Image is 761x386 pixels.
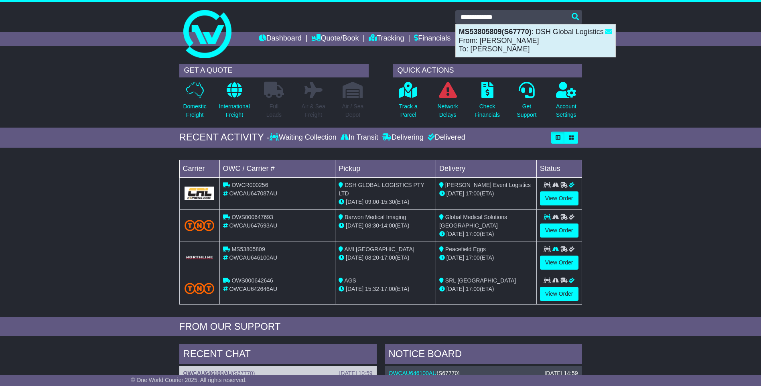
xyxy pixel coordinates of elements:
span: [DATE] [346,254,363,261]
td: Carrier [179,160,219,177]
span: [PERSON_NAME] Event Logistics [445,182,531,188]
span: OWS000647693 [231,214,273,220]
div: - (ETA) [339,285,432,293]
div: ( ) [389,370,578,377]
span: OWS000642646 [231,277,273,284]
p: Domestic Freight [183,102,206,119]
td: OWC / Carrier # [219,160,335,177]
span: [DATE] [446,254,464,261]
img: TNT_Domestic.png [185,283,215,294]
a: NetworkDelays [437,81,458,124]
div: FROM OUR SUPPORT [179,321,582,333]
a: Track aParcel [399,81,418,124]
div: - (ETA) [339,221,432,230]
div: RECENT CHAT [179,344,377,366]
span: Global Medical Solutions [GEOGRAPHIC_DATA] [439,214,507,229]
p: Check Financials [475,102,500,119]
td: Delivery [436,160,536,177]
span: AGS [344,277,356,284]
a: View Order [540,223,578,238]
img: GetCarrierServiceLogo [185,255,215,260]
div: [DATE] 10:59 [339,370,372,377]
a: DomesticFreight [183,81,207,124]
span: S67770 [438,370,458,376]
span: S67770 [234,370,253,376]
span: 15:30 [381,199,395,205]
span: [DATE] [346,286,363,292]
div: GET A QUOTE [179,64,369,77]
div: QUICK ACTIONS [393,64,582,77]
a: CheckFinancials [474,81,500,124]
img: TNT_Domestic.png [185,220,215,231]
img: GetCarrierServiceLogo [185,187,215,200]
p: Air & Sea Freight [302,102,325,119]
span: 14:00 [381,222,395,229]
a: GetSupport [516,81,537,124]
span: 17:00 [381,286,395,292]
span: 17:00 [466,286,480,292]
span: OWCAU646100AU [229,254,277,261]
p: International Freight [219,102,250,119]
div: (ETA) [439,230,533,238]
span: 08:20 [365,254,379,261]
span: 08:30 [365,222,379,229]
div: Delivered [426,133,465,142]
a: Financials [414,32,451,46]
div: Delivering [380,133,426,142]
span: SRL [GEOGRAPHIC_DATA] [445,277,516,284]
span: [DATE] [446,231,464,237]
p: Track a Parcel [399,102,418,119]
span: DSH GLOBAL LOGISTICS PTY LTD [339,182,424,197]
p: Get Support [517,102,536,119]
div: (ETA) [439,189,533,198]
p: Account Settings [556,102,576,119]
a: OWCAU646100AU [183,370,232,376]
a: Dashboard [259,32,302,46]
div: NOTICE BOARD [385,344,582,366]
span: MS53805809 [231,246,265,252]
div: (ETA) [439,254,533,262]
span: Barwon Medical Imaging [345,214,406,220]
strong: MS53805809(S67770) [459,28,532,36]
span: 15:32 [365,286,379,292]
div: In Transit [339,133,380,142]
a: View Order [540,191,578,205]
span: [DATE] [346,222,363,229]
div: ( ) [183,370,373,377]
span: AMI [GEOGRAPHIC_DATA] [344,246,414,252]
span: [DATE] [446,190,464,197]
td: Pickup [335,160,436,177]
span: OWCAU642646AU [229,286,277,292]
td: Status [536,160,582,177]
a: Tracking [369,32,404,46]
a: View Order [540,256,578,270]
span: 17:00 [466,231,480,237]
p: Air / Sea Depot [342,102,364,119]
a: InternationalFreight [219,81,250,124]
a: View Order [540,287,578,301]
span: OWCR000256 [231,182,268,188]
div: - (ETA) [339,198,432,206]
p: Full Loads [264,102,284,119]
div: - (ETA) [339,254,432,262]
div: RECENT ACTIVITY - [179,132,270,143]
span: © One World Courier 2025. All rights reserved. [131,377,247,383]
span: 17:00 [466,190,480,197]
div: Waiting Collection [270,133,338,142]
div: [DATE] 14:59 [544,370,578,377]
a: Quote/Book [311,32,359,46]
span: [DATE] [346,199,363,205]
span: 17:00 [466,254,480,261]
div: (ETA) [439,285,533,293]
span: 17:00 [381,254,395,261]
span: OWCAU647087AU [229,190,277,197]
p: Network Delays [437,102,458,119]
a: AccountSettings [556,81,577,124]
span: Peacefield Eggs [445,246,486,252]
span: [DATE] [446,286,464,292]
a: OWCAU646100AU [389,370,437,376]
span: OWCAU647693AU [229,222,277,229]
span: 09:00 [365,199,379,205]
div: : DSH Global Logistics From: [PERSON_NAME] To: [PERSON_NAME] [456,24,615,57]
